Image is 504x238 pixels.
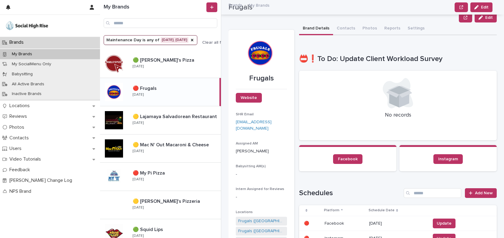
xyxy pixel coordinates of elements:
p: [DATE] [133,234,144,238]
input: Search [104,18,217,28]
p: Inactive Brands [7,91,46,97]
a: [EMAIL_ADDRESS][DOMAIN_NAME] [236,120,272,131]
button: Brand Details [299,22,333,35]
p: [PERSON_NAME] Change Log [7,178,77,183]
button: Settings [404,22,428,35]
p: Users [7,146,26,151]
p: My SocialMenu Only [7,62,56,67]
a: 🟢 [PERSON_NAME]'s Pizza🟢 [PERSON_NAME]'s Pizza [DATE] [100,50,221,78]
span: Website [241,96,257,100]
span: Clear all filters [202,40,231,45]
p: Platform [324,207,339,214]
p: - [236,194,287,200]
a: Frugals ([GEOGRAPHIC_DATA]) [238,218,285,224]
p: [DATE] [133,149,144,153]
p: [DATE] [133,64,144,69]
h1: Schedules [299,189,401,198]
a: Website [236,93,262,103]
p: [PERSON_NAME] [236,148,287,155]
a: 🔴 My Pi Pizza🔴 My Pi Pizza [DATE] [100,163,221,191]
p: Brands [7,39,28,45]
p: 🟡 [PERSON_NAME]'s Pizzeria [133,197,201,204]
span: Add New [475,191,493,195]
p: NPS Brand [7,189,36,194]
span: Assigned AM [236,142,258,145]
a: 🔴 Frugals🔴 Frugals [DATE] [100,78,221,106]
a: 🟡 Mac N' Out Macaroni & Cheese🟡 Mac N' Out Macaroni & Cheese [DATE] [100,134,221,163]
button: Maintenance Day [104,35,197,45]
p: All Active Brands [7,82,49,87]
a: Facebook [333,154,362,164]
button: Edit [475,13,497,22]
button: Clear all filters [197,40,231,45]
a: Brands [229,1,242,8]
p: Reviews [7,114,32,119]
p: [DATE] [133,177,144,182]
p: 🟢 [PERSON_NAME]'s Pizza [133,56,195,63]
h1: My Brands [104,4,205,11]
h1: 📛❗To Do: Update Client Workload Survey [299,55,497,63]
span: Instagram [438,157,458,161]
p: Frugals [236,74,287,83]
a: Frugals ([GEOGRAPHIC_DATA]) [238,228,285,234]
span: Facebook [338,157,358,161]
span: Update [437,220,452,226]
a: Instagram [433,154,463,164]
p: Contacts [7,135,34,141]
button: Contacts [333,22,359,35]
p: Locations [7,103,35,109]
button: Update [433,219,456,228]
img: o5DnuTxEQV6sW9jFYBBf [5,20,49,32]
p: Video Tutorials [7,156,46,162]
p: 🔴 [304,220,310,226]
p: [DATE] [133,93,144,97]
button: Photos [359,22,381,35]
tr: 🔴🔴 FacebookFacebook [DATE]Update [299,216,497,231]
a: Add New [465,188,497,198]
p: 🟡 Lajamaya Salvadorean Restaurant [133,113,218,120]
p: My Brands [7,52,37,57]
p: [DATE] [133,206,144,210]
span: Babysitting AM(s) [236,165,266,168]
span: Edit [485,15,493,20]
span: SHR Email [236,113,254,116]
p: [DATE] [133,121,144,125]
p: 🟢 Squid Lips [133,226,164,233]
span: Intern Assigned for Reviews [236,187,284,191]
p: - [236,171,287,178]
button: Reports [381,22,404,35]
p: Feedback [7,167,35,173]
p: My Brands [249,2,269,8]
p: Facebook [325,220,345,226]
p: 🔴 Frugals [133,84,158,91]
input: Search [404,188,461,198]
span: Locations [236,210,253,214]
a: 🟡 Lajamaya Salvadorean Restaurant🟡 Lajamaya Salvadorean Restaurant [DATE] [100,106,221,134]
p: Schedule Date [369,207,395,214]
p: 🔴 My Pi Pizza [133,169,166,176]
p: Babysitting [7,72,38,77]
p: No records [306,112,489,119]
p: [DATE] [369,221,426,226]
p: 🟡 Mac N' Out Macaroni & Cheese [133,141,210,148]
a: 🟡 [PERSON_NAME]'s Pizzeria🟡 [PERSON_NAME]'s Pizzeria [DATE] [100,191,221,219]
p: Photos [7,124,29,130]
